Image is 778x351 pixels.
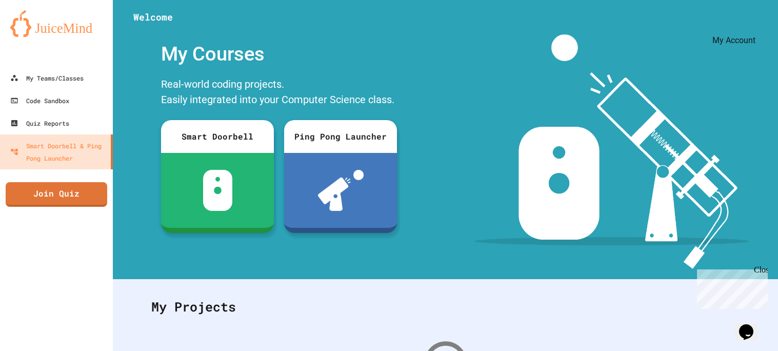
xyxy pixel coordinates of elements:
[10,10,103,37] img: logo-orange.svg
[4,4,71,65] div: Chat with us now!Close
[318,170,364,211] img: ppl-with-ball.png
[693,265,768,309] iframe: chat widget
[156,74,402,112] div: Real-world coding projects. Easily integrated into your Computer Science class.
[203,170,232,211] img: sdb-white.svg
[284,120,397,153] div: Ping Pong Launcher
[10,94,69,107] div: Code Sandbox
[712,34,755,47] div: My Account
[161,120,274,153] div: Smart Doorbell
[6,182,107,207] a: Join Quiz
[10,117,69,129] div: Quiz Reports
[735,310,768,341] iframe: chat widget
[10,72,84,84] div: My Teams/Classes
[10,140,107,164] div: Smart Doorbell & Ping Pong Launcher
[156,34,402,74] div: My Courses
[474,34,749,269] img: banner-image-my-projects.png
[141,287,750,327] div: My Projects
